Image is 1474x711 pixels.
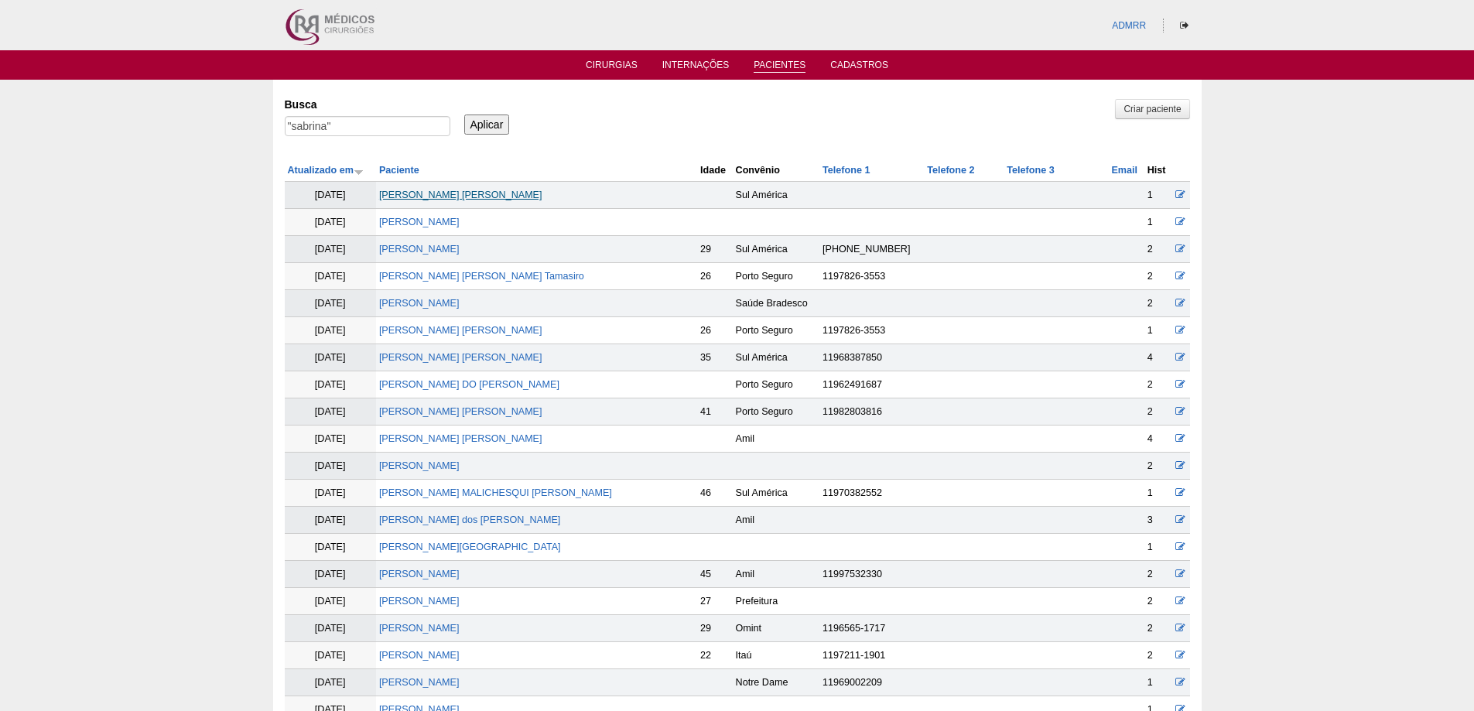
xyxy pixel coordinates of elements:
td: 2 [1144,371,1171,398]
td: 46 [697,480,733,507]
td: Prefeitura [733,588,820,615]
td: 1197826-3553 [819,263,924,290]
a: Telefone 1 [822,165,870,176]
td: Amil [733,561,820,588]
td: [DATE] [285,317,376,344]
td: 29 [697,236,733,263]
a: [PERSON_NAME] [379,623,460,634]
a: Criar paciente [1115,99,1189,119]
td: Sul América [733,344,820,371]
td: [DATE] [285,534,376,561]
td: Amil [733,507,820,534]
a: ADMRR [1112,20,1146,31]
td: Porto Seguro [733,371,820,398]
a: [PERSON_NAME] [PERSON_NAME] [379,406,542,417]
td: 22 [697,642,733,669]
td: 1 [1144,182,1171,209]
td: [DATE] [285,480,376,507]
td: 1197211-1901 [819,642,924,669]
td: 2 [1144,236,1171,263]
td: 1197826-3553 [819,317,924,344]
td: 2 [1144,453,1171,480]
a: Telefone 3 [1007,165,1054,176]
td: 1 [1144,209,1171,236]
td: [DATE] [285,561,376,588]
td: [DATE] [285,263,376,290]
td: [DATE] [285,453,376,480]
td: Saúde Bradesco [733,290,820,317]
td: [DATE] [285,290,376,317]
input: Digite os termos que você deseja procurar. [285,116,450,136]
td: [DATE] [285,507,376,534]
td: [DATE] [285,398,376,426]
a: [PERSON_NAME] [379,596,460,607]
a: [PERSON_NAME] [379,298,460,309]
th: Convênio [733,159,820,182]
td: Itaú [733,642,820,669]
td: Amil [733,426,820,453]
a: [PERSON_NAME] [PERSON_NAME] [379,433,542,444]
td: 2 [1144,588,1171,615]
a: [PERSON_NAME] MALICHESQUI [PERSON_NAME] [379,487,612,498]
td: 11982803816 [819,398,924,426]
a: [PERSON_NAME][GEOGRAPHIC_DATA] [379,542,561,552]
td: 1 [1144,669,1171,696]
td: 26 [697,263,733,290]
th: Idade [697,159,733,182]
a: Cirurgias [586,60,638,75]
a: Telefone 2 [927,165,974,176]
a: [PERSON_NAME] [379,217,460,227]
td: 2 [1144,561,1171,588]
a: [PERSON_NAME] [PERSON_NAME] [379,352,542,363]
a: Atualizado em [288,165,364,176]
a: [PERSON_NAME] [379,650,460,661]
a: [PERSON_NAME] [PERSON_NAME] Tamasiro [379,271,584,282]
a: [PERSON_NAME] [379,677,460,688]
td: 35 [697,344,733,371]
td: [DATE] [285,182,376,209]
td: 2 [1144,398,1171,426]
td: [PHONE_NUMBER] [819,236,924,263]
a: Email [1111,165,1137,176]
td: 11997532330 [819,561,924,588]
td: 2 [1144,615,1171,642]
td: [DATE] [285,615,376,642]
td: Porto Seguro [733,398,820,426]
td: Porto Seguro [733,263,820,290]
td: Sul América [733,480,820,507]
td: 2 [1144,290,1171,317]
a: Internações [662,60,730,75]
td: [DATE] [285,426,376,453]
td: Notre Dame [733,669,820,696]
td: 4 [1144,426,1171,453]
td: 2 [1144,263,1171,290]
a: Paciente [379,165,419,176]
td: 11968387850 [819,344,924,371]
td: Sul América [733,182,820,209]
td: [DATE] [285,642,376,669]
td: 2 [1144,642,1171,669]
input: Aplicar [464,115,510,135]
td: 4 [1144,344,1171,371]
td: 45 [697,561,733,588]
a: [PERSON_NAME] [PERSON_NAME] [379,325,542,336]
a: [PERSON_NAME] DO [PERSON_NAME] [379,379,559,390]
td: 11970382552 [819,480,924,507]
td: [DATE] [285,371,376,398]
a: [PERSON_NAME] [379,460,460,471]
td: 27 [697,588,733,615]
td: Sul América [733,236,820,263]
a: Pacientes [754,60,805,73]
a: [PERSON_NAME] dos [PERSON_NAME] [379,514,560,525]
td: 3 [1144,507,1171,534]
td: 1 [1144,534,1171,561]
td: [DATE] [285,209,376,236]
td: 11969002209 [819,669,924,696]
th: Hist [1144,159,1171,182]
img: ordem crescente [354,166,364,176]
a: Cadastros [830,60,888,75]
td: 11962491687 [819,371,924,398]
td: 41 [697,398,733,426]
td: 1 [1144,317,1171,344]
td: Porto Seguro [733,317,820,344]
